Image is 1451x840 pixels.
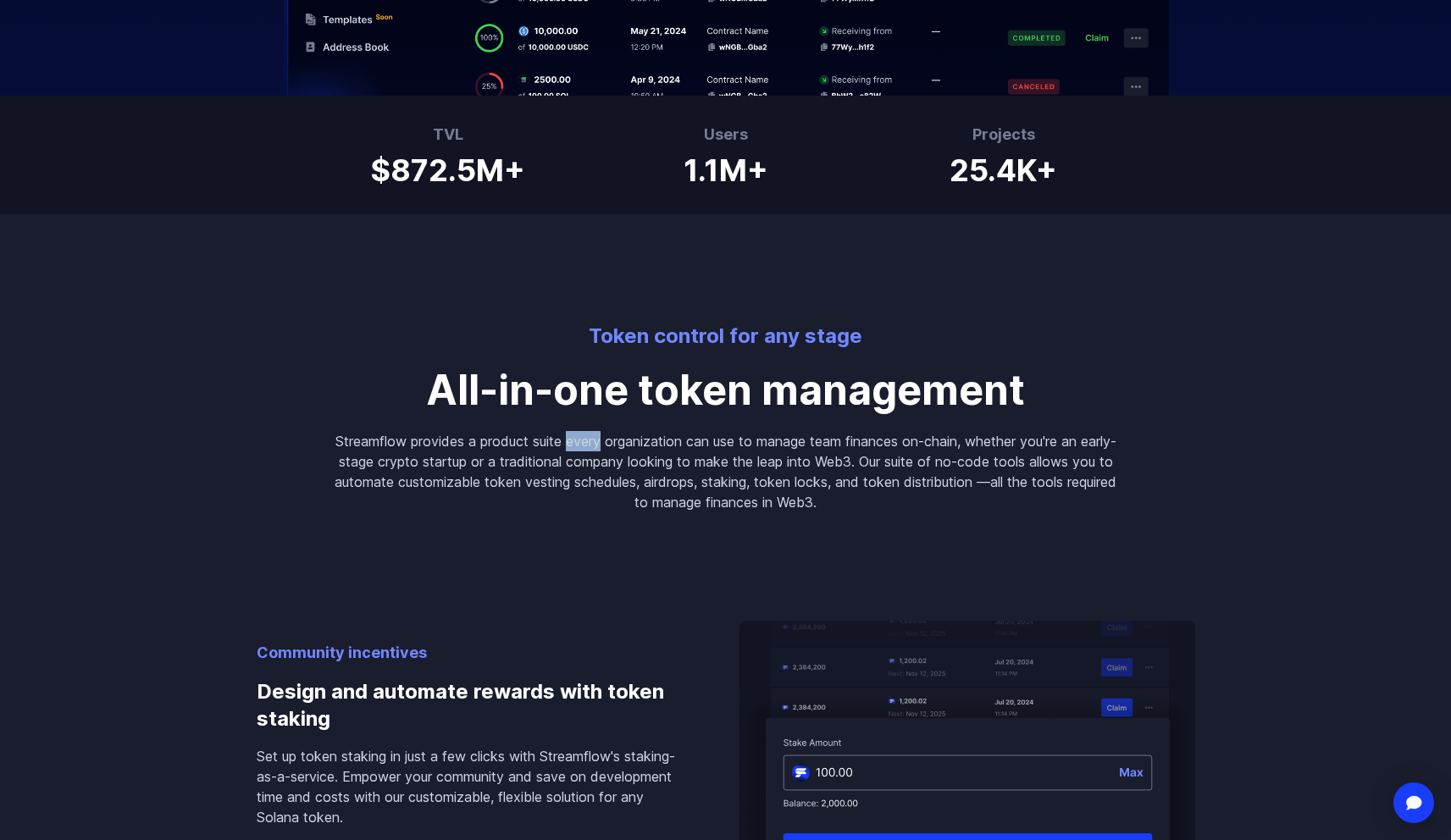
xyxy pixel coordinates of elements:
h3: Users [684,123,768,146]
p: Token control for any stage [333,323,1119,350]
h3: Projects [950,123,1057,146]
p: Set up token staking in just a few clicks with Streamflow's staking-as-a-service. Empower your co... [257,746,685,827]
h3: Design and automate rewards with token staking [257,665,685,746]
h1: 1.1M+ [684,146,768,187]
div: Open Intercom Messenger [1393,782,1434,823]
h1: 25.4K+ [950,146,1057,187]
p: Streamflow provides a product suite every organization can use to manage team finances on-chain, ... [333,431,1119,512]
h1: $872.5M+ [371,146,525,187]
p: Community incentives [257,641,685,665]
p: All-in-one token management [333,370,1119,411]
h3: TVL [371,123,525,146]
